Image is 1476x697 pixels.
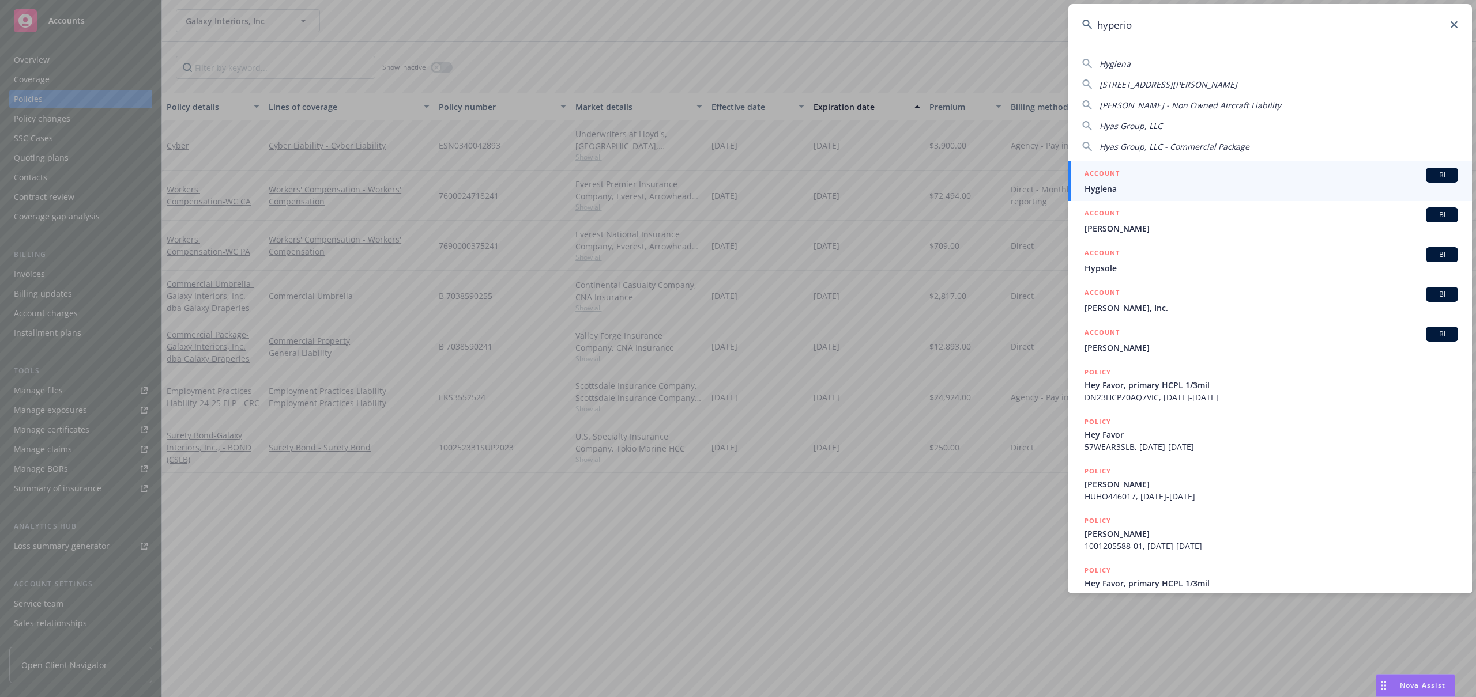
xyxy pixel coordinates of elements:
[1068,201,1472,241] a: ACCOUNTBI[PERSON_NAME]
[1085,327,1120,340] h5: ACCOUNT
[1085,478,1458,490] span: [PERSON_NAME]
[1068,410,1472,459] a: POLICYHey Favor57WEAR3SLB, [DATE]-[DATE]
[1068,509,1472,558] a: POLICY[PERSON_NAME]1001205588-01, [DATE]-[DATE]
[1068,161,1472,201] a: ACCOUNTBIHygiena
[1085,490,1458,502] span: HUHO446017, [DATE]-[DATE]
[1085,540,1458,552] span: 1001205588-01, [DATE]-[DATE]
[1068,459,1472,509] a: POLICY[PERSON_NAME]HUHO446017, [DATE]-[DATE]
[1085,441,1458,453] span: 57WEAR3SLB, [DATE]-[DATE]
[1430,289,1454,300] span: BI
[1085,465,1111,477] h5: POLICY
[1100,79,1237,90] span: [STREET_ADDRESS][PERSON_NAME]
[1068,281,1472,320] a: ACCOUNTBI[PERSON_NAME], Inc.
[1376,674,1455,697] button: Nova Assist
[1085,168,1120,181] h5: ACCOUNT
[1400,680,1445,690] span: Nova Assist
[1068,4,1472,46] input: Search...
[1430,210,1454,220] span: BI
[1100,141,1249,152] span: Hyas Group, LLC - Commercial Package
[1085,528,1458,540] span: [PERSON_NAME]
[1085,379,1458,391] span: Hey Favor, primary HCPL 1/3mil
[1068,241,1472,281] a: ACCOUNTBIHypsole
[1085,207,1120,221] h5: ACCOUNT
[1085,515,1111,526] h5: POLICY
[1100,100,1281,111] span: [PERSON_NAME] - Non Owned Aircraft Liability
[1100,120,1162,131] span: Hyas Group, LLC
[1430,170,1454,180] span: BI
[1085,342,1458,354] span: [PERSON_NAME]
[1085,183,1458,195] span: Hygiena
[1085,262,1458,274] span: Hypsole
[1085,577,1458,589] span: Hey Favor, primary HCPL 1/3mil
[1068,360,1472,410] a: POLICYHey Favor, primary HCPL 1/3milDN23HCPZ0AQ7VIC, [DATE]-[DATE]
[1085,222,1458,234] span: [PERSON_NAME]
[1085,287,1120,301] h5: ACCOUNT
[1085,589,1458,601] span: CE22HCPZ0AQ7VNC, [DATE]-[DATE]
[1085,565,1111,576] h5: POLICY
[1430,249,1454,260] span: BI
[1430,329,1454,339] span: BI
[1085,391,1458,403] span: DN23HCPZ0AQ7VIC, [DATE]-[DATE]
[1085,416,1111,427] h5: POLICY
[1376,675,1391,696] div: Drag to move
[1068,320,1472,360] a: ACCOUNTBI[PERSON_NAME]
[1085,302,1458,314] span: [PERSON_NAME], Inc.
[1068,558,1472,608] a: POLICYHey Favor, primary HCPL 1/3milCE22HCPZ0AQ7VNC, [DATE]-[DATE]
[1085,247,1120,261] h5: ACCOUNT
[1085,366,1111,378] h5: POLICY
[1100,58,1131,69] span: Hygiena
[1085,429,1458,441] span: Hey Favor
